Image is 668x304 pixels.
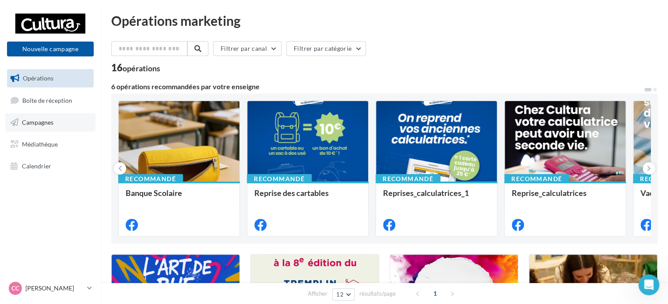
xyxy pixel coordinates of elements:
[7,280,94,297] a: CC [PERSON_NAME]
[22,162,51,169] span: Calendrier
[359,290,396,298] span: résultats/page
[504,174,569,184] div: Recommandé
[336,291,344,298] span: 12
[22,140,58,148] span: Médiathèque
[428,287,442,301] span: 1
[25,284,84,293] p: [PERSON_NAME]
[308,290,327,298] span: Afficher
[5,135,95,154] a: Médiathèque
[111,63,160,73] div: 16
[332,288,355,301] button: 12
[5,157,95,175] a: Calendrier
[5,69,95,87] a: Opérations
[5,113,95,132] a: Campagnes
[111,83,643,90] div: 6 opérations recommandées par votre enseigne
[638,274,659,295] iframe: Intercom live chat
[22,96,72,104] span: Boîte de réception
[126,188,182,198] span: Banque Scolaire
[376,174,440,184] div: Recommandé
[247,174,312,184] div: Recommandé
[11,284,19,293] span: CC
[512,188,587,198] span: Reprise_calculatrices
[254,188,329,198] span: Reprise des cartables
[213,41,281,56] button: Filtrer par canal
[286,41,366,56] button: Filtrer par catégorie
[123,64,160,72] div: opérations
[23,74,53,82] span: Opérations
[118,174,183,184] div: Recommandé
[7,42,94,56] button: Nouvelle campagne
[383,188,469,198] span: Reprises_calculatrices_1
[22,119,53,126] span: Campagnes
[111,14,657,27] div: Opérations marketing
[5,91,95,110] a: Boîte de réception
